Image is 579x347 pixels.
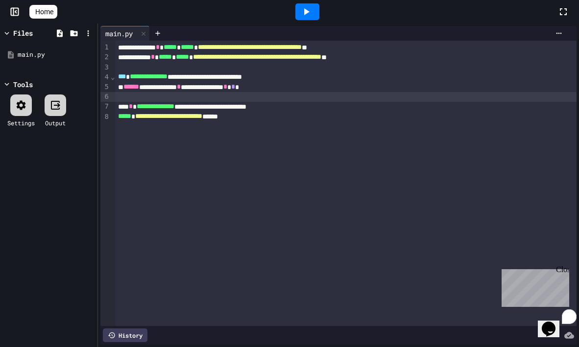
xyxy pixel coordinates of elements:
div: Files [13,28,33,38]
div: Chat with us now!Close [4,4,68,62]
div: 1 [100,43,110,52]
div: 3 [100,63,110,72]
div: 4 [100,72,110,82]
div: 6 [100,92,110,102]
div: Output [45,118,66,127]
span: Fold line [110,73,115,81]
iframe: chat widget [538,308,569,337]
div: main.py [100,28,138,39]
div: 2 [100,52,110,62]
div: History [103,328,147,342]
div: 5 [100,82,110,92]
div: main.py [18,50,94,60]
div: Settings [7,118,35,127]
iframe: chat widget [498,265,569,307]
div: To enrich screen reader interactions, please activate Accessibility in Grammarly extension settings [115,41,577,326]
span: Home [35,7,53,17]
div: 8 [100,112,110,122]
a: Home [29,5,57,19]
div: Tools [13,79,33,90]
div: main.py [100,26,150,41]
div: 7 [100,102,110,112]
